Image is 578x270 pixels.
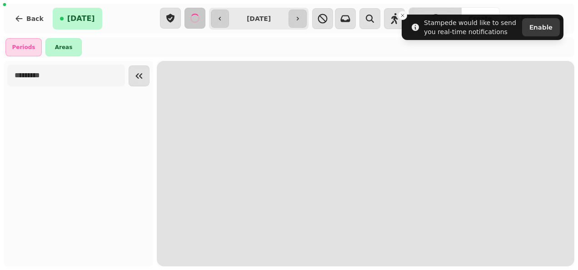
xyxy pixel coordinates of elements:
[53,8,102,30] button: [DATE]
[129,65,149,86] button: Collapse sidebar
[398,11,407,20] button: Close toast
[522,18,560,36] button: Enable
[26,15,44,22] span: Back
[424,18,518,36] div: Stampede would like to send you real-time notifications
[5,38,42,56] div: Periods
[45,38,82,56] div: Areas
[7,8,51,30] button: Back
[67,15,95,22] span: [DATE]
